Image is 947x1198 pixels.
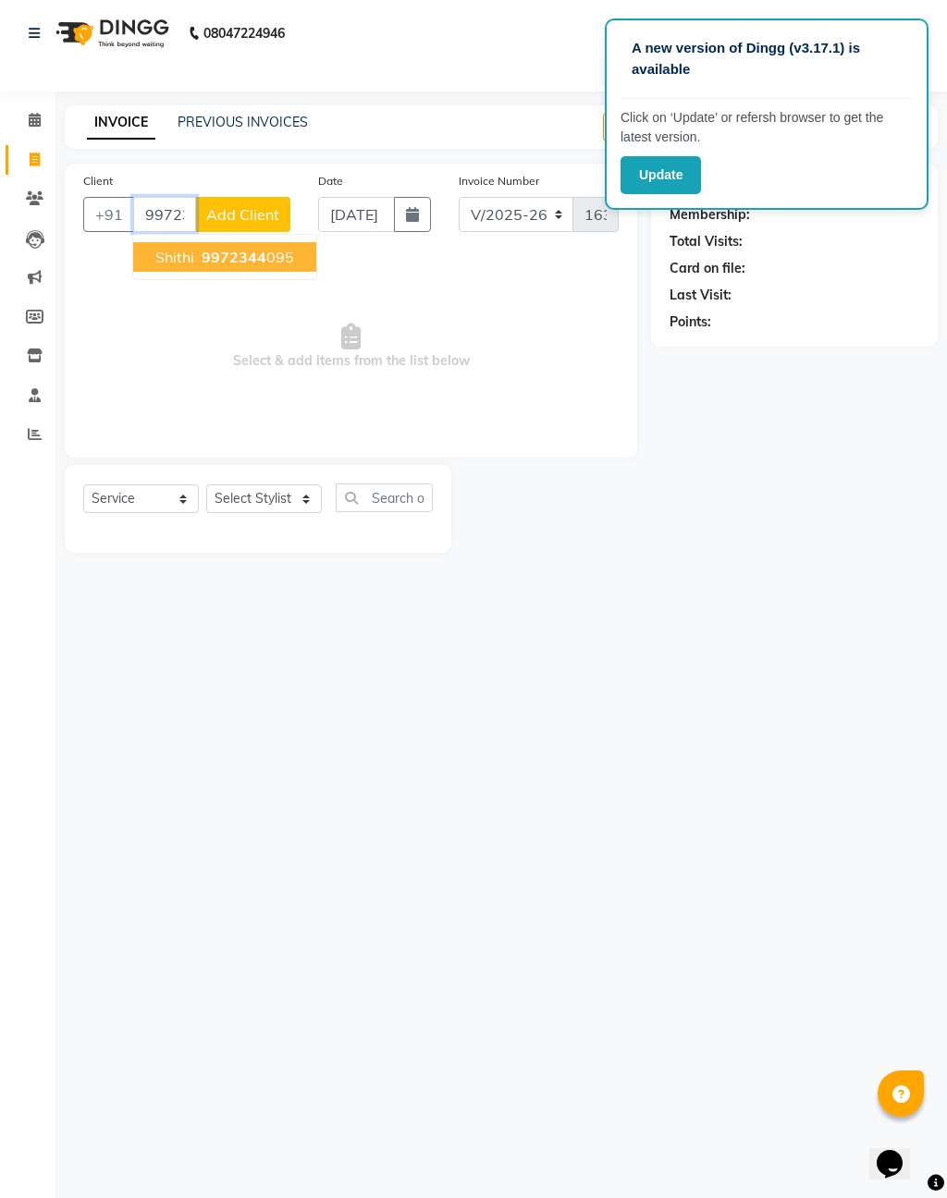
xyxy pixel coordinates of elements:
[83,173,113,189] label: Client
[133,197,196,232] input: Search by Name/Mobile/Email/Code
[195,197,290,232] button: Add Client
[670,232,743,251] div: Total Visits:
[206,205,279,224] span: Add Client
[670,286,732,305] div: Last Visit:
[621,156,701,194] button: Update
[459,173,539,189] label: Invoice Number
[198,248,294,266] ngb-highlight: 095
[47,7,174,59] img: logo
[178,114,308,130] a: PREVIOUS INVOICES
[621,108,913,147] p: Click on ‘Update’ or refersh browser to get the latest version.
[603,113,709,141] button: Create New
[83,197,135,232] button: +91
[869,1124,929,1180] iframe: chat widget
[670,312,711,332] div: Points:
[670,259,745,278] div: Card on file:
[202,248,266,266] span: 9972344
[318,173,343,189] label: Date
[632,38,902,79] p: A new version of Dingg (v3.17.1) is available
[83,254,619,439] span: Select & add items from the list below
[87,106,155,140] a: INVOICE
[155,248,194,266] span: shithi
[670,205,750,225] div: Membership:
[203,7,285,59] b: 08047224946
[336,483,433,512] input: Search or Scan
